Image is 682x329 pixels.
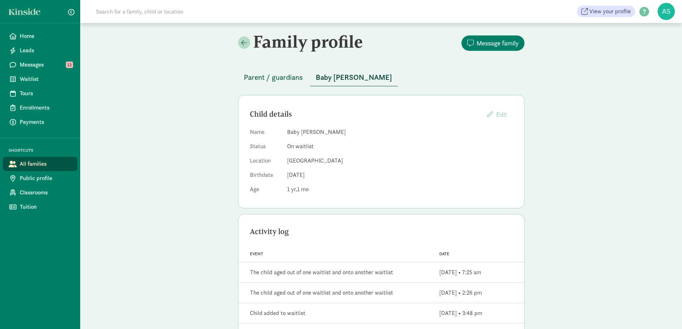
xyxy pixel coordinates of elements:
[238,73,309,82] a: Parent / guardians
[3,200,77,214] a: Tuition
[287,156,513,165] dd: [GEOGRAPHIC_DATA]
[3,101,77,115] a: Enrollments
[250,268,393,277] div: The child aged out of one waitlist and onto another waitlist
[477,38,519,48] span: Message family
[92,4,292,19] input: Search for a family, child or location
[244,72,303,83] span: Parent / guardians
[250,142,281,154] dt: Status
[20,103,72,112] span: Enrollments
[439,289,482,297] div: [DATE] • 2:26 pm
[20,174,72,183] span: Public profile
[481,107,513,122] button: Edit
[250,156,281,168] dt: Location
[20,89,72,98] span: Tours
[250,226,513,237] div: Activity log
[3,72,77,86] a: Waitlist
[20,61,72,69] span: Messages
[20,32,72,40] span: Home
[287,128,513,136] dd: Baby [PERSON_NAME]
[3,115,77,129] a: Payments
[20,188,72,197] span: Classrooms
[287,185,297,193] span: 1
[20,46,72,55] span: Leads
[439,268,481,277] div: [DATE] • 7:25 am
[287,142,513,151] dd: On waitlist
[310,73,398,82] a: Baby [PERSON_NAME]
[238,69,309,86] button: Parent / guardians
[3,58,77,72] a: Messages 12
[250,128,281,139] dt: Name
[589,7,631,16] span: View your profile
[310,69,398,86] button: Baby [PERSON_NAME]
[20,160,72,168] span: All families
[287,171,305,179] span: [DATE]
[250,108,481,120] div: Child details
[250,171,281,182] dt: Birthdate
[250,185,281,197] dt: Age
[20,118,72,126] span: Payments
[20,75,72,83] span: Waitlist
[250,251,263,256] span: Event
[66,62,73,68] span: 12
[3,29,77,43] a: Home
[297,185,309,193] span: 1
[439,309,482,318] div: [DATE] • 3:48 pm
[3,185,77,200] a: Classrooms
[3,86,77,101] a: Tours
[238,32,380,52] h2: Family profile
[250,289,393,297] div: The child aged out of one waitlist and onto another waitlist
[250,309,305,318] div: Child added to waitlist
[3,157,77,171] a: All families
[20,203,72,211] span: Tuition
[3,171,77,185] a: Public profile
[496,110,507,118] span: Edit
[646,295,682,329] iframe: Chat Widget
[461,35,524,51] button: Message family
[3,43,77,58] a: Leads
[577,6,635,17] a: View your profile
[439,251,449,256] span: Date
[316,72,392,83] span: Baby [PERSON_NAME]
